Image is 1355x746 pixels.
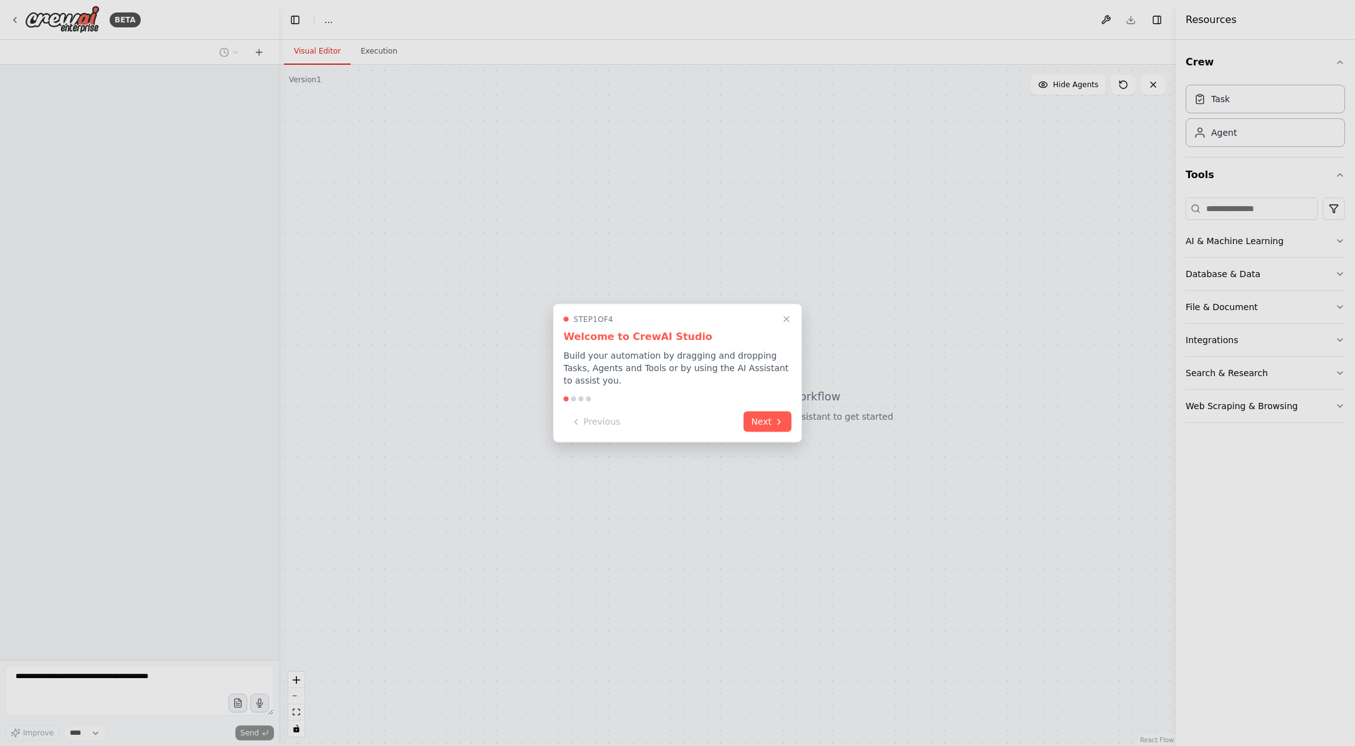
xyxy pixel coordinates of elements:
h3: Welcome to CrewAI Studio [564,329,791,344]
button: Hide left sidebar [286,11,304,29]
button: Previous [564,412,628,432]
button: Next [744,412,791,432]
span: Step 1 of 4 [574,314,613,324]
button: Close walkthrough [779,312,794,327]
p: Build your automation by dragging and dropping Tasks, Agents and Tools or by using the AI Assista... [564,349,791,387]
